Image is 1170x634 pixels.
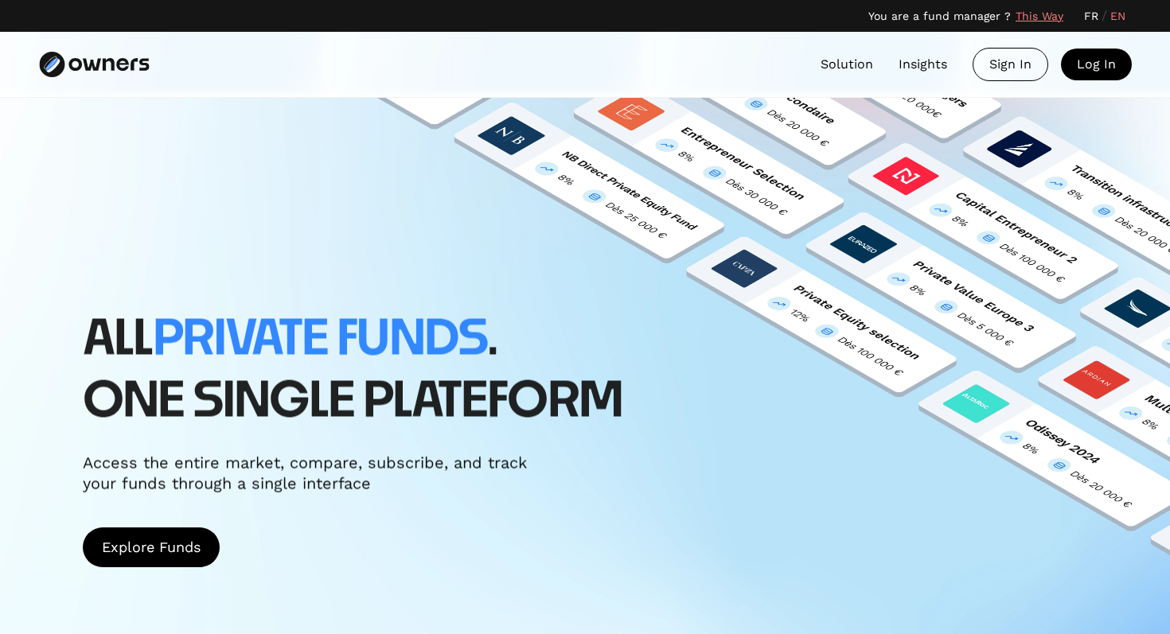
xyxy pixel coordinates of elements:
a: EN [1110,8,1125,25]
a: Solution [821,55,873,74]
a: Explore Funds [83,527,220,567]
a: FR [1084,8,1098,25]
a: Log In [1061,49,1132,80]
a: Sign In [973,48,1048,81]
div: You are a fund manager ? [868,8,1011,25]
a: This Way [1016,8,1063,25]
div: Access the entire market, compare, subscribe, and track your funds through a single interface [83,452,560,493]
h1: ALL . One single plateform [83,309,624,433]
div: / [1102,6,1107,25]
div: Sign In [973,49,1047,80]
span: PRIVATE FUNDS [153,316,488,364]
a: Insights [899,55,947,74]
